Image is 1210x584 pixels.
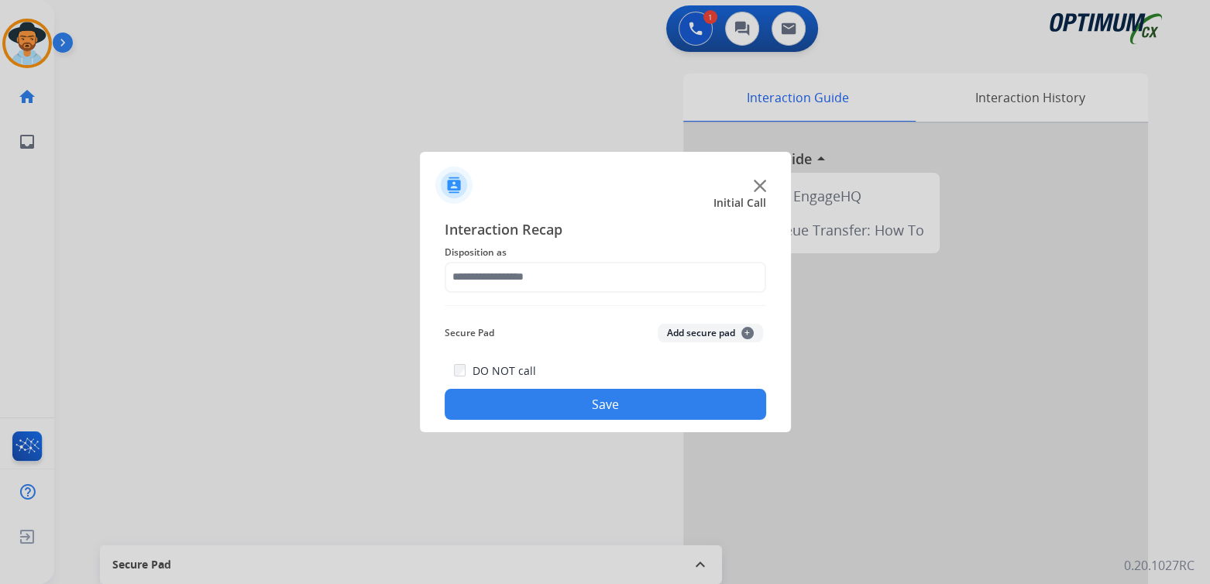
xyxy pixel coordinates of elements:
span: Initial Call [713,195,766,211]
span: Interaction Recap [445,218,766,243]
img: contact-recap-line.svg [445,305,766,306]
p: 0.20.1027RC [1124,556,1195,575]
label: DO NOT call [472,363,535,379]
img: contactIcon [435,167,473,204]
button: Save [445,389,766,420]
span: Secure Pad [445,324,494,342]
button: Add secure pad+ [658,324,763,342]
span: Disposition as [445,243,766,262]
span: + [741,327,754,339]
